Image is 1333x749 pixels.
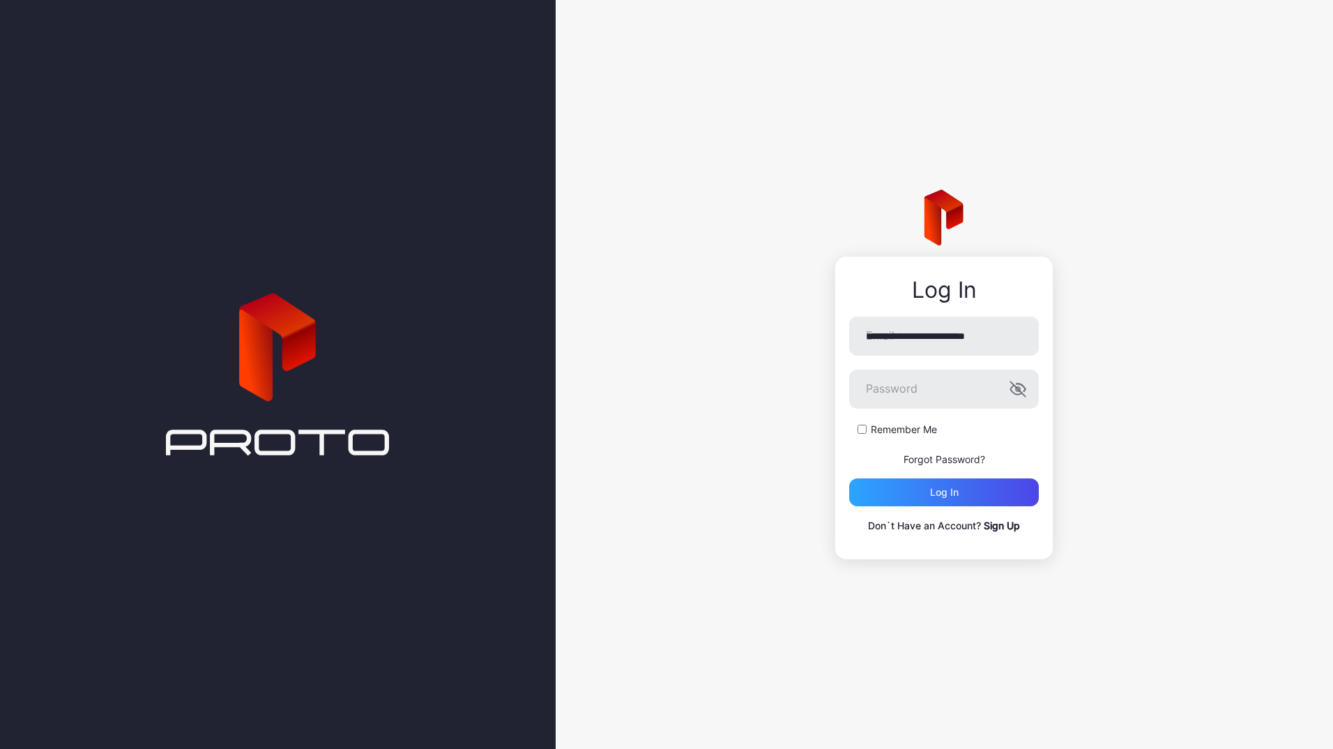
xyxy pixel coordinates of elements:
[930,487,959,498] div: Log in
[849,478,1039,506] button: Log in
[849,517,1039,534] p: Don`t Have an Account?
[984,520,1020,531] a: Sign Up
[904,453,985,465] a: Forgot Password?
[1010,381,1026,398] button: Password
[849,317,1039,356] input: Email
[849,278,1039,303] div: Log In
[849,370,1039,409] input: Password
[871,423,937,437] label: Remember Me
